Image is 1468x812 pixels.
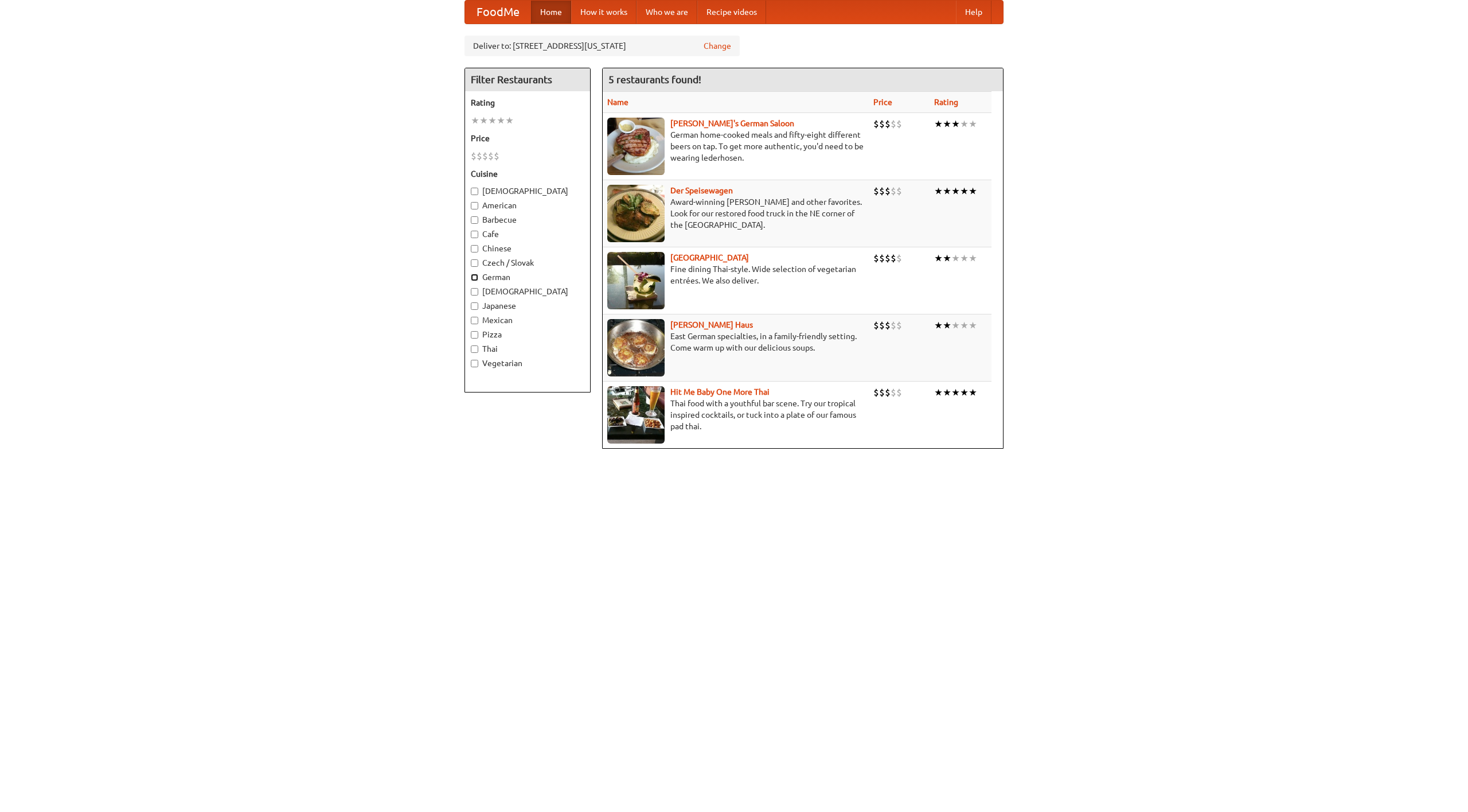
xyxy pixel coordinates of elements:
li: ★ [934,185,943,197]
li: $ [885,118,891,130]
li: $ [896,185,902,197]
label: [DEMOGRAPHIC_DATA] [471,286,584,297]
li: ★ [969,252,977,265]
li: ★ [934,319,943,332]
img: speisewagen.jpg [607,185,665,242]
li: ★ [934,386,943,399]
label: [DEMOGRAPHIC_DATA] [471,185,584,197]
li: ★ [960,185,969,197]
a: Help [956,1,991,24]
a: Change [704,40,731,52]
a: How it works [571,1,637,24]
a: Price [873,98,892,107]
label: Japanese [471,300,584,312]
label: American [471,200,584,211]
li: $ [891,118,896,130]
li: ★ [960,319,969,332]
p: German home-cooked meals and fifty-eight different beers on tap. To get more authentic, you'd nee... [607,129,864,164]
h5: Rating [471,97,584,108]
ng-pluralize: 5 restaurants found! [608,74,701,85]
li: $ [482,150,488,162]
a: Name [607,98,628,107]
li: ★ [943,185,951,197]
li: ★ [943,386,951,399]
label: German [471,271,584,283]
li: ★ [969,118,977,130]
label: Chinese [471,243,584,254]
input: Thai [471,345,478,353]
li: ★ [969,185,977,197]
li: $ [896,118,902,130]
input: Pizza [471,331,478,339]
li: ★ [960,386,969,399]
input: Japanese [471,302,478,310]
li: ★ [943,319,951,332]
label: Czech / Slovak [471,257,584,269]
img: esthers.jpg [607,118,665,175]
li: ★ [969,319,977,332]
a: Hit Me Baby One More Thai [670,387,770,397]
b: [PERSON_NAME] Haus [670,320,753,329]
li: ★ [951,319,960,332]
li: $ [896,319,902,332]
label: Cafe [471,228,584,240]
li: $ [488,150,494,162]
li: ★ [960,118,969,130]
p: Award-winning [PERSON_NAME] and other favorites. Look for our restored food truck in the NE corne... [607,196,864,231]
li: $ [885,185,891,197]
input: American [471,202,478,209]
li: $ [891,185,896,197]
a: FoodMe [465,1,531,24]
li: $ [494,150,499,162]
li: ★ [951,118,960,130]
div: Deliver to: [STREET_ADDRESS][US_STATE] [464,36,740,56]
li: ★ [960,252,969,265]
li: $ [891,252,896,265]
li: ★ [479,114,488,127]
img: babythai.jpg [607,386,665,444]
li: ★ [497,114,505,127]
a: Home [531,1,571,24]
p: East German specialties, in a family-friendly setting. Come warm up with our delicious soups. [607,331,864,353]
li: ★ [488,114,497,127]
p: Thai food with a youthful bar scene. Try our tropical inspired cocktails, or tuck into a plate of... [607,398,864,432]
li: ★ [471,114,479,127]
label: Barbecue [471,214,584,226]
a: [PERSON_NAME]'s German Saloon [670,119,794,128]
a: Rating [934,98,958,107]
input: Mexican [471,317,478,324]
a: Der Speisewagen [670,186,733,195]
a: [GEOGRAPHIC_DATA] [670,253,749,262]
li: $ [879,185,885,197]
li: $ [896,386,902,399]
input: Chinese [471,245,478,252]
input: Czech / Slovak [471,259,478,267]
li: ★ [951,185,960,197]
li: $ [885,386,891,399]
li: $ [879,252,885,265]
li: $ [885,252,891,265]
img: kohlhaus.jpg [607,319,665,376]
input: German [471,274,478,281]
p: Fine dining Thai-style. Wide selection of vegetarian entrées. We also deliver. [607,263,864,286]
li: $ [873,386,879,399]
li: ★ [951,252,960,265]
li: $ [896,252,902,265]
label: Thai [471,343,584,355]
h5: Price [471,133,584,144]
li: ★ [934,252,943,265]
li: ★ [943,252,951,265]
a: Who we are [637,1,697,24]
li: $ [873,252,879,265]
li: $ [879,319,885,332]
img: satay.jpg [607,252,665,309]
li: $ [471,150,477,162]
li: $ [891,319,896,332]
li: ★ [969,386,977,399]
li: $ [873,185,879,197]
li: $ [885,319,891,332]
label: Mexican [471,314,584,326]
